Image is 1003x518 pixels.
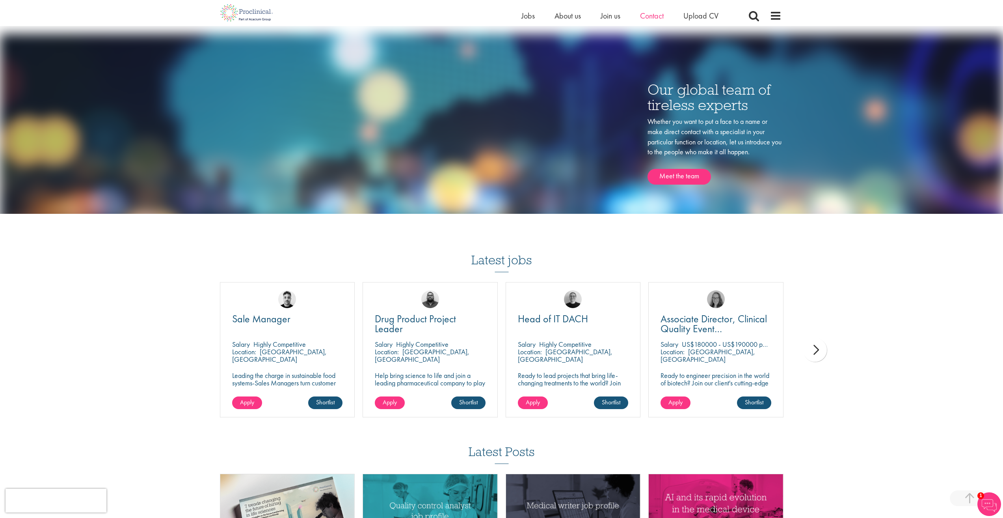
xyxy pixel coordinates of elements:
div: Whether you want to put a face to a name or make direct contact with a specialist in your particu... [648,116,782,185]
span: Location: [375,347,399,356]
a: Apply [232,396,262,409]
span: Associate Director, Clinical Quality Event Management (GCP) [661,312,767,345]
p: Highly Competitive [539,340,592,349]
span: 1 [977,492,984,499]
h3: Latest jobs [471,234,532,272]
span: Head of IT DACH [518,312,588,325]
img: Dean Fisher [278,290,296,308]
span: Location: [518,347,542,356]
span: Salary [375,340,393,349]
p: [GEOGRAPHIC_DATA], [GEOGRAPHIC_DATA] [661,347,755,364]
p: Ready to lead projects that bring life-changing treatments to the world? Join our client at the f... [518,372,629,409]
span: Location: [232,347,256,356]
p: [GEOGRAPHIC_DATA], [GEOGRAPHIC_DATA] [232,347,327,364]
span: Sale Manager [232,312,290,325]
a: Apply [518,396,548,409]
h3: Latest Posts [469,445,535,464]
span: Salary [661,340,678,349]
img: Ashley Bennett [421,290,439,308]
img: Ingrid Aymes [707,290,725,308]
a: Head of IT DACH [518,314,629,324]
a: Join us [601,11,620,21]
p: US$180000 - US$190000 per annum [682,340,787,349]
span: Apply [383,398,397,406]
span: Drug Product Project Leader [375,312,456,335]
p: Help bring science to life and join a leading pharmaceutical company to play a key role in delive... [375,372,486,409]
span: Location: [661,347,685,356]
a: Associate Director, Clinical Quality Event Management (GCP) [661,314,771,334]
div: next [803,338,827,362]
a: Meet the team [648,169,711,185]
p: Highly Competitive [253,340,306,349]
a: Upload CV [683,11,718,21]
img: Chatbot [977,492,1001,516]
a: Apply [661,396,690,409]
a: Jobs [521,11,535,21]
p: [GEOGRAPHIC_DATA], [GEOGRAPHIC_DATA] [518,347,612,364]
img: Emma Pretorious [564,290,582,308]
span: Apply [240,398,254,406]
span: Apply [526,398,540,406]
a: Apply [375,396,405,409]
p: Ready to engineer precision in the world of biotech? Join our client's cutting-edge team and play... [661,372,771,409]
h3: Our global team of tireless experts [648,82,782,112]
a: Shortlist [737,396,771,409]
a: Sale Manager [232,314,343,324]
p: Highly Competitive [396,340,448,349]
span: Salary [518,340,536,349]
a: Drug Product Project Leader [375,314,486,334]
p: [GEOGRAPHIC_DATA], [GEOGRAPHIC_DATA] [375,347,469,364]
a: Contact [640,11,664,21]
span: Salary [232,340,250,349]
a: Shortlist [594,396,628,409]
iframe: reCAPTCHA [6,489,106,512]
a: Shortlist [308,396,342,409]
span: Apply [668,398,683,406]
p: Leading the charge in sustainable food systems-Sales Managers turn customer success into global p... [232,372,343,394]
a: About us [555,11,581,21]
a: Shortlist [451,396,486,409]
